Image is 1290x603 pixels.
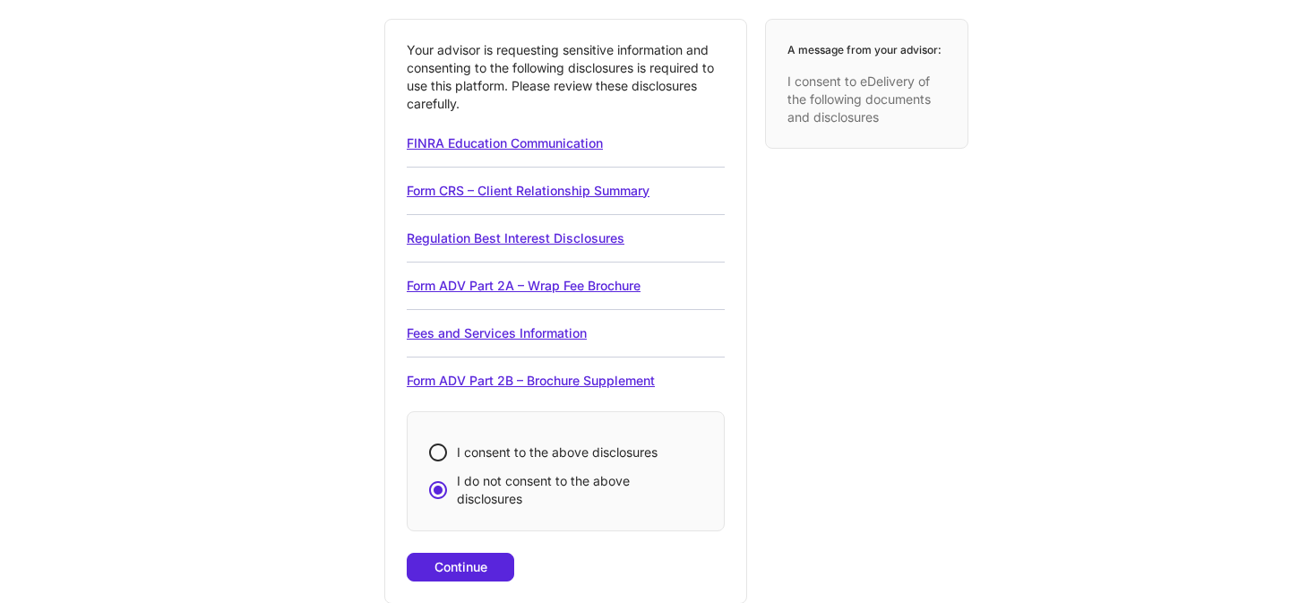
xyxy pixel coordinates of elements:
div: Continue [434,561,487,573]
h6: A message from your advisor: [787,41,946,58]
a: Form CRS – Client Relationship Summary [407,183,649,198]
p: Your advisor is requesting sensitive information and consenting to the following disclosures is r... [407,41,725,113]
span: I do not consent to the above disclosures [457,472,688,508]
a: Regulation Best Interest Disclosures [407,230,624,246]
button: Continue [407,553,514,581]
a: Form ADV Part 2A – Wrap Fee Brochure [407,278,641,293]
span: I consent to the above disclosures [457,444,658,461]
a: FINRA Education Communication [407,135,603,151]
a: Fees and Services Information [407,325,587,340]
p: I consent to eDelivery of the following documents and disclosures [787,73,946,126]
a: Form ADV Part 2B – Brochure Supplement [407,373,655,388]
